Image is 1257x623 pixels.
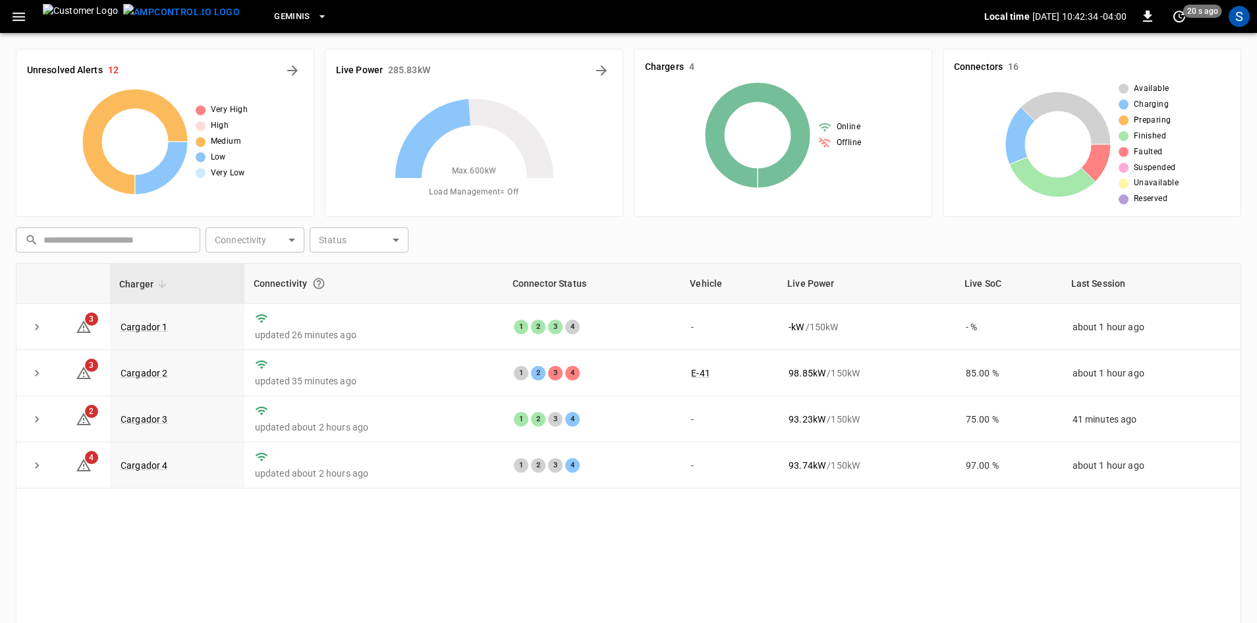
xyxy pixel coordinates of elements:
h6: 16 [1008,60,1019,74]
p: 93.74 kW [789,459,825,472]
div: 4 [565,366,580,380]
div: 3 [548,366,563,380]
p: updated 35 minutes ago [255,374,493,388]
button: expand row [27,456,47,475]
p: updated about 2 hours ago [255,421,493,434]
a: 4 [76,460,92,470]
td: - [681,304,778,350]
span: Online [837,121,860,134]
td: 75.00 % [955,396,1062,442]
span: Geminis [274,9,310,24]
td: 41 minutes ago [1062,396,1241,442]
a: 2 [76,413,92,424]
td: about 1 hour ago [1062,350,1241,396]
p: updated about 2 hours ago [255,467,493,480]
span: 2 [85,405,98,418]
a: Cargador 1 [121,322,168,332]
a: 3 [76,320,92,331]
span: Max. 600 kW [452,165,497,178]
h6: Connectors [954,60,1003,74]
p: [DATE] 10:42:34 -04:00 [1032,10,1127,23]
div: / 150 kW [789,367,945,380]
td: about 1 hour ago [1062,304,1241,350]
button: expand row [27,317,47,337]
td: 85.00 % [955,350,1062,396]
span: 3 [85,359,98,372]
span: Suspended [1134,162,1176,175]
th: Live SoC [955,264,1062,304]
span: Low [211,151,226,164]
button: expand row [27,363,47,383]
h6: Unresolved Alerts [27,63,103,78]
p: 93.23 kW [789,413,825,426]
td: - [681,442,778,489]
div: 2 [531,412,545,427]
div: 1 [514,320,528,334]
div: / 150 kW [789,320,945,334]
div: / 150 kW [789,459,945,472]
td: about 1 hour ago [1062,442,1241,489]
p: - kW [789,320,804,334]
span: 3 [85,312,98,326]
div: 4 [565,412,580,427]
button: Energy Overview [591,60,612,81]
span: 4 [85,451,98,464]
div: profile-icon [1229,6,1250,27]
div: 1 [514,458,528,473]
div: 4 [565,458,580,473]
div: Connectivity [254,272,494,295]
img: Customer Logo [43,4,118,29]
button: Connection between the charger and our software. [307,272,331,295]
span: Very Low [211,167,245,180]
a: 3 [76,367,92,377]
div: 3 [548,412,563,427]
div: 3 [548,458,563,473]
td: - [681,396,778,442]
span: Preparing [1134,114,1171,127]
p: Local time [984,10,1030,23]
div: 2 [531,320,545,334]
span: Offline [837,136,862,150]
span: Finished [1134,130,1166,143]
span: Reserved [1134,193,1167,206]
button: expand row [27,409,47,429]
span: Unavailable [1134,177,1179,190]
a: E-41 [691,368,710,378]
button: Geminis [269,4,333,30]
th: Connector Status [503,264,681,304]
a: Cargador 3 [121,414,168,425]
span: Load Management = Off [429,186,518,199]
td: 97.00 % [955,442,1062,489]
div: 2 [531,366,545,380]
td: - % [955,304,1062,350]
span: Charging [1134,98,1169,111]
h6: 285.83 kW [388,63,430,78]
div: 2 [531,458,545,473]
div: 1 [514,412,528,427]
span: Charger [119,276,171,292]
div: / 150 kW [789,413,945,426]
p: 98.85 kW [789,367,825,380]
span: 20 s ago [1183,5,1222,18]
span: Faulted [1134,146,1163,159]
th: Live Power [778,264,955,304]
span: Available [1134,82,1169,96]
a: Cargador 2 [121,368,168,378]
a: Cargador 4 [121,460,168,471]
div: 3 [548,320,563,334]
button: All Alerts [282,60,303,81]
p: updated 26 minutes ago [255,328,493,341]
th: Vehicle [681,264,778,304]
h6: Live Power [336,63,383,78]
img: ampcontrol.io logo [123,4,240,20]
h6: 4 [689,60,694,74]
span: Very High [211,104,248,117]
h6: Chargers [645,60,684,74]
button: set refresh interval [1169,6,1190,27]
h6: 12 [108,63,119,78]
th: Last Session [1062,264,1241,304]
span: Medium [211,135,241,148]
div: 4 [565,320,580,334]
span: High [211,119,229,133]
div: 1 [514,366,528,380]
